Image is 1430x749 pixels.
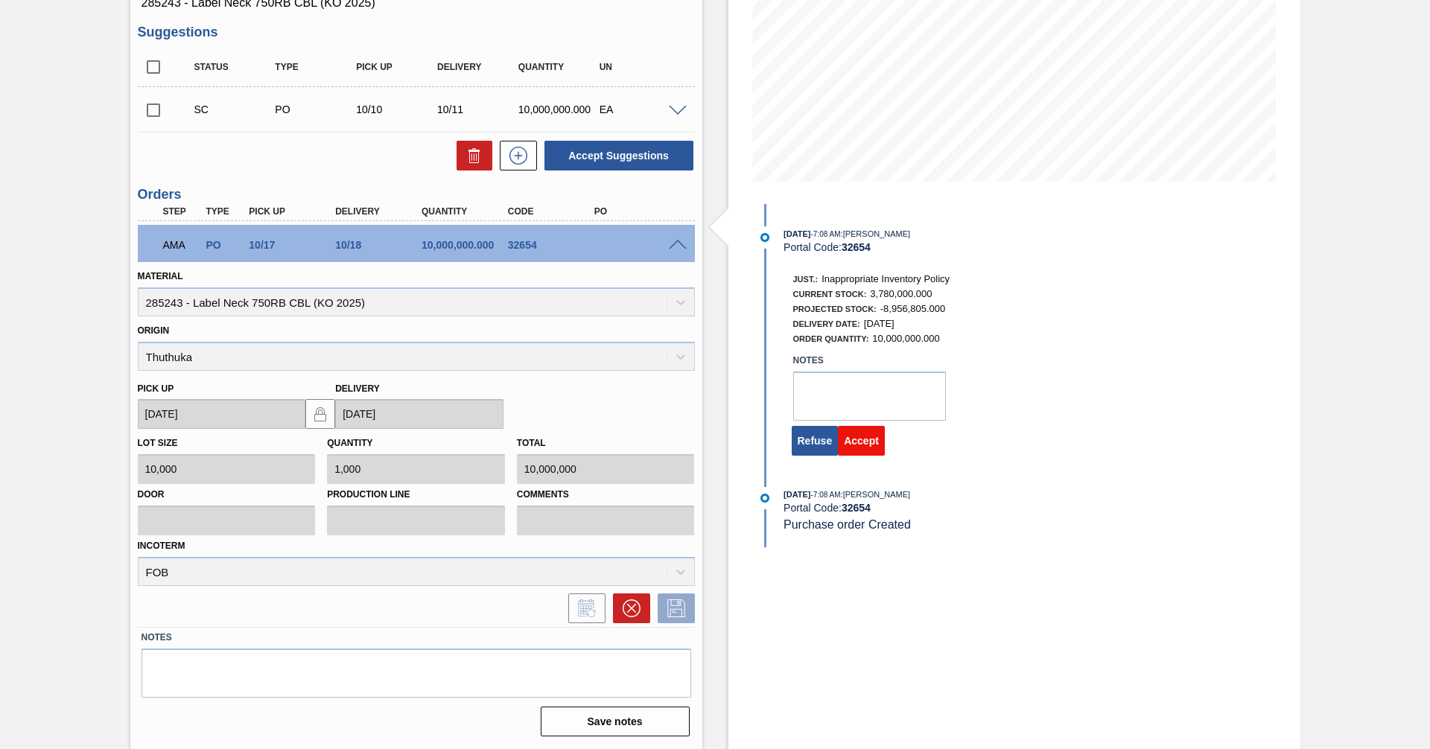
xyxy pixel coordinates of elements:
[870,288,932,299] span: 3,780,000.000
[202,206,247,217] div: Type
[537,139,695,172] div: Accept Suggestions
[811,491,841,499] span: - 7:08 AM
[352,62,442,72] div: Pick up
[138,187,695,203] h3: Orders
[793,334,869,343] span: Order Quantity:
[515,62,605,72] div: Quantity
[433,103,524,115] div: 10/11/2025
[191,62,281,72] div: Status
[335,383,380,394] label: Delivery
[191,103,281,115] div: Suggestion Created
[822,273,950,284] span: Inappropriate Inventory Policy
[650,593,695,623] div: Save Order
[596,103,686,115] div: EA
[864,318,894,329] span: [DATE]
[760,233,769,242] img: atual
[504,206,601,217] div: Code
[591,206,687,217] div: PO
[331,206,428,217] div: Delivery
[517,438,546,448] label: Total
[760,494,769,503] img: atual
[784,241,1137,253] div: Portal Code:
[793,275,819,284] span: Just.:
[352,103,442,115] div: 10/10/2025
[596,62,686,72] div: UN
[842,241,871,253] strong: 32654
[811,230,841,238] span: - 7:08 AM
[841,490,911,499] span: : [PERSON_NAME]
[418,206,515,217] div: Quantity
[515,103,605,115] div: 10,000,000.000
[841,229,911,238] span: : [PERSON_NAME]
[335,399,503,429] input: mm/dd/yyyy
[784,229,810,238] span: [DATE]
[159,229,204,261] div: Awaiting Manager Approval
[793,319,860,328] span: Delivery Date:
[138,325,170,336] label: Origin
[138,399,306,429] input: mm/dd/yyyy
[793,305,877,313] span: Projected Stock:
[880,303,945,314] span: -8,956,805.000
[784,490,810,499] span: [DATE]
[842,502,871,514] strong: 32654
[138,484,316,506] label: Door
[418,239,515,251] div: 10,000,000.000
[327,438,372,448] label: Quantity
[793,290,867,299] span: Current Stock:
[271,62,361,72] div: Type
[138,383,174,394] label: Pick up
[159,206,204,217] div: Step
[793,350,946,372] label: Notes
[449,141,492,170] div: Delete Suggestions
[202,239,247,251] div: Purchase order
[561,593,606,623] div: Inform order change
[784,502,1137,514] div: Portal Code:
[433,62,524,72] div: Delivery
[492,141,537,170] div: New suggestion
[245,239,342,251] div: 10/17/2025
[606,593,650,623] div: Cancel Order
[311,405,329,423] img: locked
[138,438,178,448] label: Lot size
[792,426,839,456] button: Refuse
[271,103,361,115] div: Purchase order
[517,484,695,506] label: Comments
[784,518,911,531] span: Purchase order Created
[163,239,200,251] p: AMA
[138,25,695,40] h3: Suggestions
[305,399,335,429] button: locked
[544,141,693,170] button: Accept Suggestions
[138,271,183,281] label: Material
[541,707,690,736] button: Save notes
[872,333,939,344] span: 10,000,000.000
[331,239,428,251] div: 10/18/2025
[245,206,342,217] div: Pick up
[138,541,185,551] label: Incoterm
[327,484,505,506] label: Production Line
[504,239,601,251] div: 32654
[142,627,691,648] label: Notes
[838,426,885,456] button: Accept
